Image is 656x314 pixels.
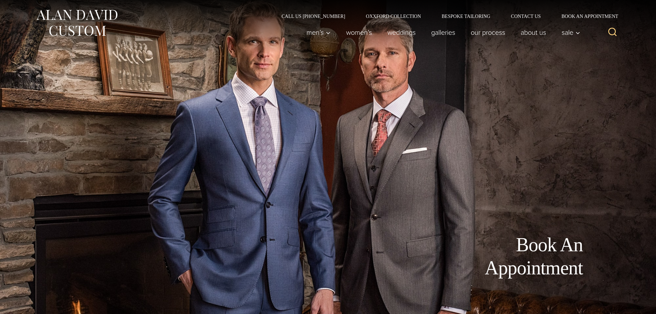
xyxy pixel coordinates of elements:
[379,26,423,39] a: weddings
[299,26,584,39] nav: Primary Navigation
[35,8,118,38] img: Alan David Custom
[463,26,513,39] a: Our Process
[423,26,463,39] a: Galleries
[431,14,500,19] a: Bespoke Tailoring
[604,24,621,41] button: View Search Form
[551,14,621,19] a: Book an Appointment
[271,14,356,19] a: Call Us [PHONE_NUMBER]
[355,14,431,19] a: Oxxford Collection
[501,14,551,19] a: Contact Us
[271,14,621,19] nav: Secondary Navigation
[306,29,331,36] span: Men’s
[513,26,554,39] a: About Us
[338,26,379,39] a: Women’s
[428,233,583,280] h1: Book An Appointment
[562,29,580,36] span: Sale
